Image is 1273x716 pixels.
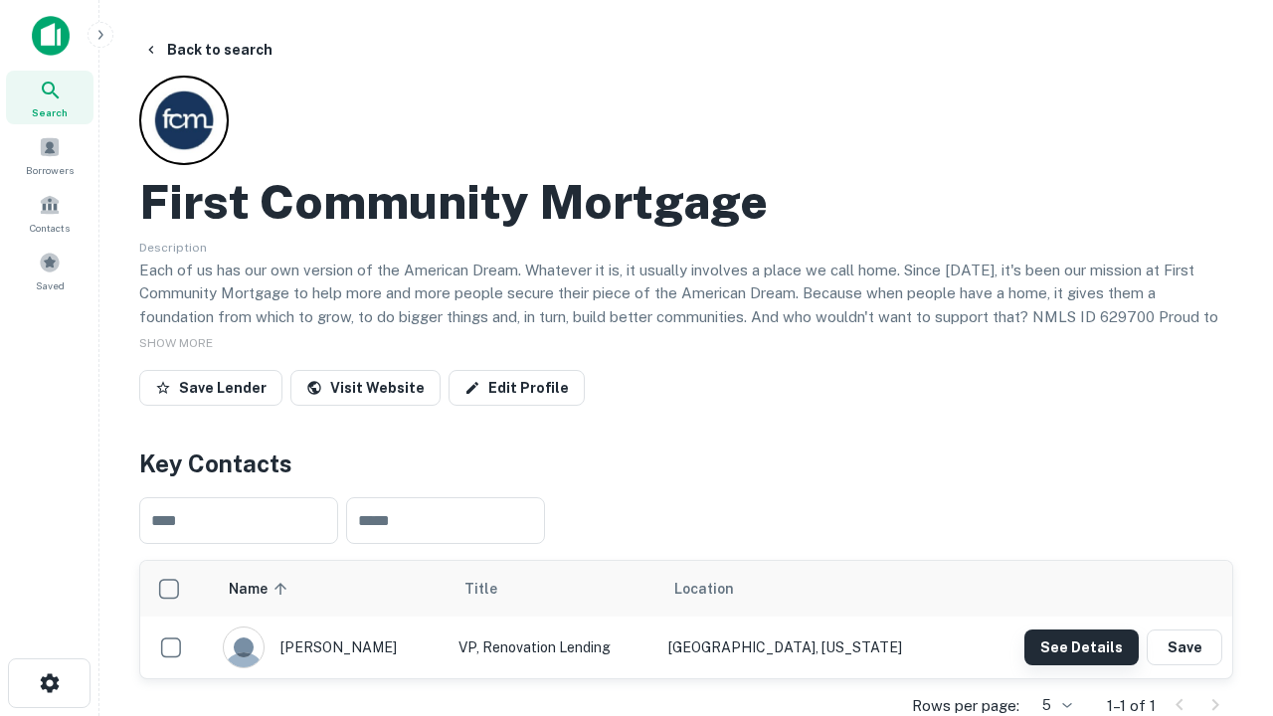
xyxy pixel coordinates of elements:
span: Title [464,577,523,601]
th: Location [658,561,967,617]
div: [PERSON_NAME] [223,626,439,668]
button: Back to search [135,32,280,68]
img: 9c8pery4andzj6ohjkjp54ma2 [224,627,264,667]
a: Search [6,71,93,124]
span: Borrowers [26,162,74,178]
span: Contacts [30,220,70,236]
span: Saved [36,277,65,293]
button: See Details [1024,629,1139,665]
span: Description [139,241,207,255]
iframe: Chat Widget [1174,493,1273,589]
p: Each of us has our own version of the American Dream. Whatever it is, it usually involves a place... [139,259,1233,352]
h2: First Community Mortgage [139,173,768,231]
span: SHOW MORE [139,336,213,350]
th: Title [449,561,658,617]
img: capitalize-icon.png [32,16,70,56]
th: Name [213,561,449,617]
td: [GEOGRAPHIC_DATA], [US_STATE] [658,617,967,678]
a: Edit Profile [449,370,585,406]
span: Name [229,577,293,601]
span: Location [674,577,734,601]
a: Borrowers [6,128,93,182]
div: scrollable content [140,561,1232,678]
h4: Key Contacts [139,446,1233,481]
a: Saved [6,244,93,297]
span: Search [32,104,68,120]
td: VP, Renovation Lending [449,617,658,678]
button: Save [1147,629,1222,665]
a: Visit Website [290,370,441,406]
button: Save Lender [139,370,282,406]
a: Contacts [6,186,93,240]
